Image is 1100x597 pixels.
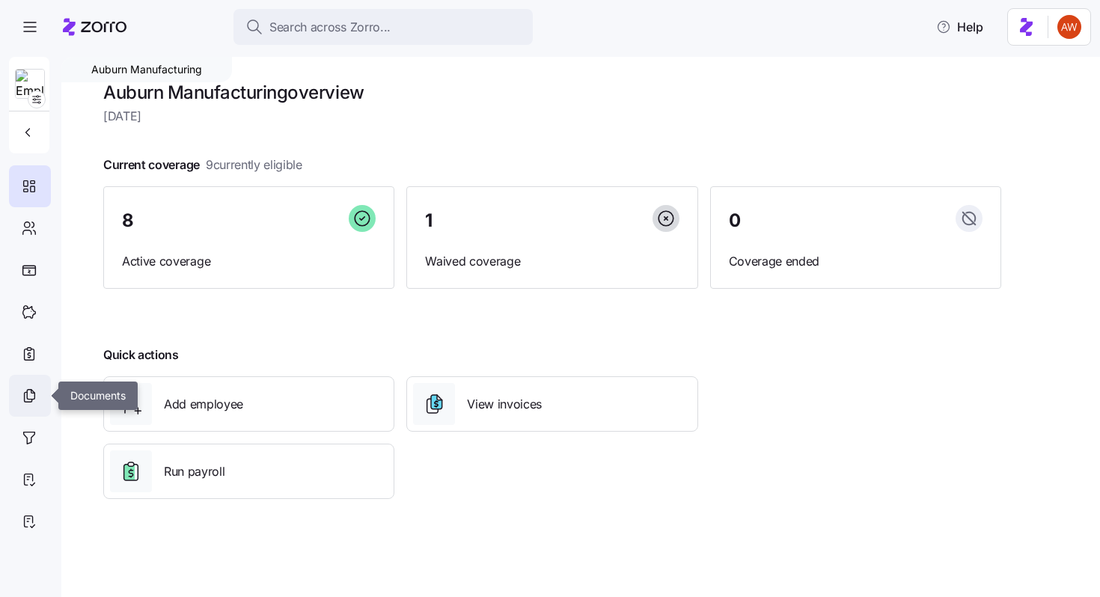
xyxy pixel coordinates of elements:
button: Search across Zorro... [233,9,533,45]
span: 9 currently eligible [206,156,302,174]
span: Coverage ended [729,252,983,271]
span: 0 [729,212,741,230]
img: Employer logo [16,70,44,99]
button: Help [924,12,995,42]
span: 8 [122,212,134,230]
span: Add employee [164,395,243,414]
h1: Auburn Manufacturing overview [103,81,1001,104]
span: Run payroll [164,462,224,481]
span: Search across Zorro... [269,18,391,37]
span: Active coverage [122,252,376,271]
span: 1 [425,212,433,230]
span: Waived coverage [425,252,679,271]
div: Auburn Manufacturing [61,57,232,82]
span: Quick actions [103,346,179,364]
span: View invoices [467,395,542,414]
span: Help [936,18,983,36]
span: [DATE] [103,107,1001,126]
span: Current coverage [103,156,302,174]
img: 3c671664b44671044fa8929adf5007c6 [1057,15,1081,39]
